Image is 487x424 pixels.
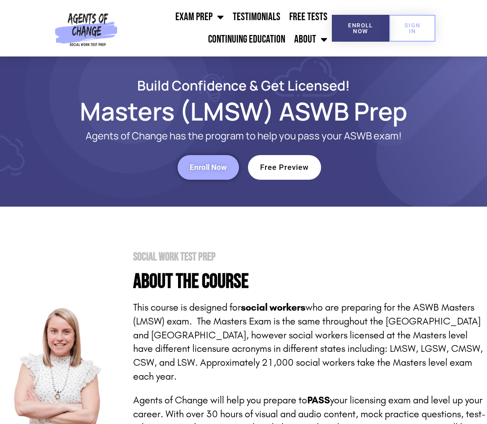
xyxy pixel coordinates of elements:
a: Free Tests [285,6,332,28]
span: Free Preview [260,164,309,171]
nav: Menu [121,6,332,51]
a: Enroll Now [178,155,239,180]
span: SIGN IN [404,22,421,34]
a: Exam Prep [171,6,228,28]
a: About [290,28,332,51]
h1: Masters (LMSW) ASWB Prep [22,101,465,121]
strong: PASS [307,394,330,406]
a: Testimonials [228,6,285,28]
a: Free Preview [248,155,321,180]
span: Enroll Now [346,22,375,34]
a: Enroll Now [332,15,389,42]
a: SIGN IN [389,15,435,42]
h2: Build Confidence & Get Licensed! [22,79,465,92]
span: Enroll Now [190,164,227,171]
strong: social workers [241,302,305,313]
p: Agents of Change has the program to help you pass your ASWB exam! [58,130,429,142]
a: Continuing Education [204,28,290,51]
